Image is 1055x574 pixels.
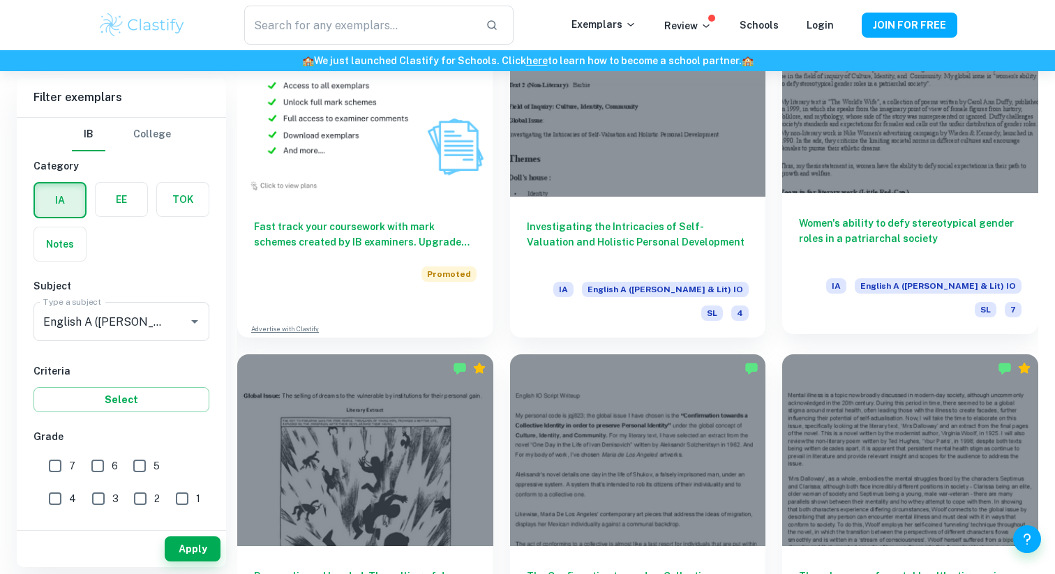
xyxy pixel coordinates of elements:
span: 7 [69,458,75,474]
span: English A ([PERSON_NAME] & Lit) IO [582,282,749,297]
label: Type a subject [43,296,101,308]
h6: Grade [33,429,209,444]
a: Investigating the Intricacies of Self-Valuation and Holistic Personal DevelopmentIAEnglish A ([PE... [510,5,766,338]
button: IA [35,183,85,217]
h6: Category [33,158,209,174]
span: 3 [112,491,119,506]
div: Premium [472,361,486,375]
a: here [526,55,548,66]
span: 1 [196,491,200,506]
img: Clastify logo [98,11,186,39]
span: 🏫 [302,55,314,66]
span: 6 [112,458,118,474]
h6: Criteria [33,363,209,379]
button: Notes [34,227,86,261]
h6: Women's ability to defy stereotypical gender roles in a patriarchal society [799,216,1022,262]
span: IA [553,282,574,297]
img: Marked [998,361,1012,375]
span: 4 [69,491,76,506]
a: Advertise with Clastify [251,324,319,334]
button: Open [185,312,204,331]
h6: Filter exemplars [17,78,226,117]
button: Apply [165,536,220,561]
div: Premium [1017,361,1031,375]
input: Search for any exemplars... [244,6,474,45]
span: IA [826,278,846,294]
button: JOIN FOR FREE [862,13,957,38]
button: Select [33,387,209,412]
button: College [133,118,171,151]
img: Marked [453,361,467,375]
p: Exemplars [571,17,636,32]
a: Schools [740,20,779,31]
div: Filter type choice [72,118,171,151]
span: 7 [1005,302,1022,317]
h6: Investigating the Intricacies of Self-Valuation and Holistic Personal Development [527,219,749,265]
span: SL [975,302,996,317]
h6: Subject [33,278,209,294]
img: Thumbnail [237,5,493,197]
span: 🏫 [742,55,754,66]
h6: Fast track your coursework with mark schemes created by IB examiners. Upgrade now [254,219,477,250]
a: Login [807,20,834,31]
p: Review [664,18,712,33]
h6: We just launched Clastify for Schools. Click to learn how to become a school partner. [3,53,1052,68]
button: Help and Feedback [1013,525,1041,553]
a: Women's ability to defy stereotypical gender roles in a patriarchal societyIAEnglish A ([PERSON_N... [782,5,1038,338]
span: Promoted [421,266,477,282]
img: Marked [745,361,758,375]
button: TOK [157,183,209,216]
span: SL [701,305,723,321]
span: 2 [154,491,160,506]
span: 4 [731,305,749,321]
span: 5 [154,458,160,474]
button: EE [96,183,147,216]
button: IB [72,118,105,151]
span: English A ([PERSON_NAME] & Lit) IO [855,278,1022,294]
